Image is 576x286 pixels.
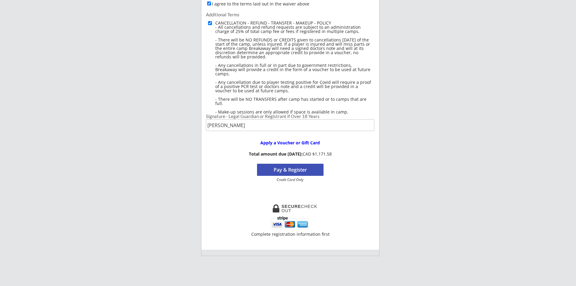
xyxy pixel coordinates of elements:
div: CHECKOUT [281,204,317,213]
strong: SECURE [281,204,301,209]
div: CANCELLATION - REFUND - TRANSFER - MAKEUP - POLICY - All cancellations and refund requests are su... [215,21,374,114]
strong: Total amount due [DATE]: [249,151,303,157]
button: Pay & Register [257,164,324,176]
div: CAD $1,171.58 [249,152,332,157]
input: Type full name [206,119,374,131]
div: Additional Terms [206,12,374,17]
div: Apply a Voucher or Gift Card [251,141,329,145]
div: Credit Card Only [259,178,321,182]
div: Complete registration information first [249,232,331,236]
label: I agree to the terms laid out in the waiver above [212,1,309,7]
div: Signature - Legal Guardian or Registrant if Over 18 Years [206,114,374,119]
